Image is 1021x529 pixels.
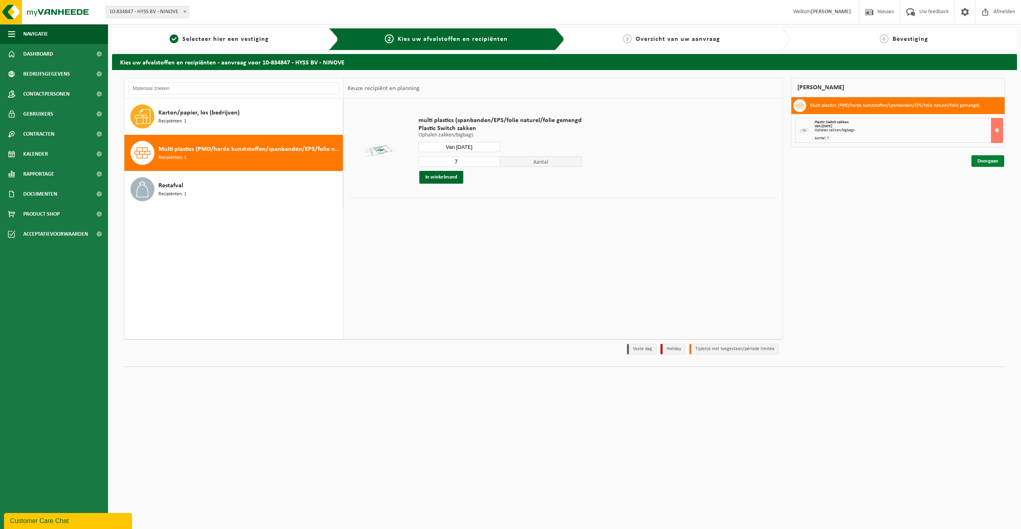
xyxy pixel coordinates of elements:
[418,132,582,138] p: Ophalen zakken/bigbags
[23,104,53,124] span: Gebruikers
[124,135,343,171] button: Multi plastics (PMD/harde kunststoffen/spanbanden/EPS/folie naturel/folie gemengd) Recipiënten: 1
[627,344,657,355] li: Vaste dag
[23,224,88,244] span: Acceptatievoorwaarden
[158,118,186,125] span: Recipiënten: 1
[661,344,685,355] li: Holiday
[23,64,70,84] span: Bedrijfsgegevens
[124,171,343,207] button: Restafval Recipiënten: 1
[344,78,424,98] div: Keuze recipiënt en planning
[385,34,394,43] span: 2
[398,36,508,42] span: Kies uw afvalstoffen en recipiënten
[880,34,889,43] span: 4
[128,82,339,94] input: Materiaal zoeken
[158,108,240,118] span: Karton/papier, los (bedrijven)
[810,99,980,112] h3: Multi plastics (PMD/harde kunststoffen/spanbanden/EPS/folie naturel/folie gemengd)
[811,9,851,15] strong: [PERSON_NAME]
[23,84,70,104] span: Contactpersonen
[791,78,1005,97] div: [PERSON_NAME]
[23,124,54,144] span: Contracten
[23,204,60,224] span: Product Shop
[23,144,48,164] span: Kalender
[182,36,269,42] span: Selecteer hier een vestiging
[418,124,582,132] span: Plastic Switch zakken
[636,36,720,42] span: Overzicht van uw aanvraag
[418,142,500,152] input: Selecteer datum
[815,120,849,124] span: Plastic Switch zakken
[815,124,832,128] strong: Van [DATE]
[116,34,322,44] a: 1Selecteer hier een vestiging
[23,24,48,44] span: Navigatie
[893,36,928,42] span: Bevestiging
[689,344,779,355] li: Tijdelijk niet toegestaan/période limitée
[124,98,343,135] button: Karton/papier, los (bedrijven) Recipiënten: 1
[815,136,1003,140] div: Aantal: 7
[158,154,186,162] span: Recipiënten: 1
[158,144,341,154] span: Multi plastics (PMD/harde kunststoffen/spanbanden/EPS/folie naturel/folie gemengd)
[418,116,582,124] span: multi plastics (spanbanden/EPS/folie naturel/folie gemengd
[419,171,463,184] button: In winkelmand
[23,44,53,64] span: Dashboard
[23,184,57,204] span: Documenten
[971,155,1004,167] a: Doorgaan
[106,6,189,18] span: 10-834847 - HYSS BV - NINOVE
[158,190,186,198] span: Recipiënten: 1
[500,156,582,167] span: Aantal
[4,511,134,529] iframe: chat widget
[815,128,1003,132] div: Ophalen zakken/bigbags
[170,34,178,43] span: 1
[158,181,183,190] span: Restafval
[112,54,1017,70] h2: Kies uw afvalstoffen en recipiënten - aanvraag voor 10-834847 - HYSS BV - NINOVE
[23,164,54,184] span: Rapportage
[623,34,632,43] span: 3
